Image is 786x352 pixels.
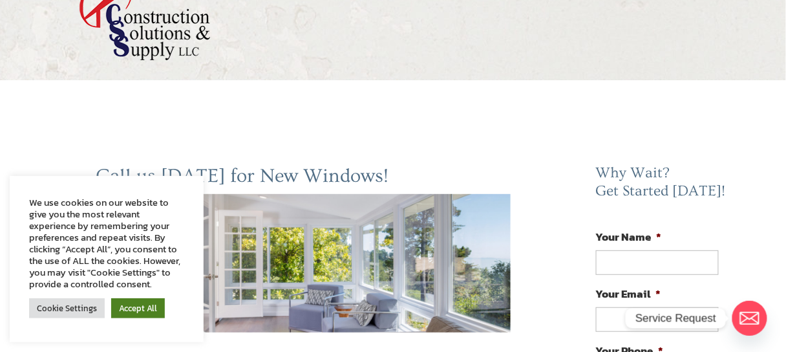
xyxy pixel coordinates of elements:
img: windows-jacksonville-fl-ormond-beach-fl-construction-solutions [96,194,511,333]
label: Your Name [596,230,662,244]
div: We use cookies on our website to give you the most relevant experience by remembering your prefer... [29,197,184,290]
a: Accept All [111,298,165,318]
h2: Call us [DATE] for New Windows! [96,164,511,194]
label: Your Email [596,287,661,301]
a: Email [732,301,767,336]
h2: Why Wait? Get Started [DATE]! [596,164,729,206]
a: Cookie Settings [29,298,105,318]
